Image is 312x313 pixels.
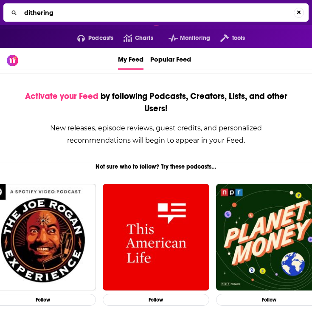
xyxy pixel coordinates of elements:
[118,50,143,68] span: My Feed
[150,50,191,68] span: Popular Feed
[103,294,209,306] button: Follow
[103,184,209,290] img: This American Life
[113,31,153,45] a: Charts
[135,32,153,44] span: Charts
[21,122,291,147] div: New releases, episode reviews, guest credits, and personalized recommendations will begin to appe...
[3,3,309,22] div: Search...
[25,91,98,102] span: Activate your Feed
[150,48,191,70] a: Popular Feed
[88,32,113,44] span: Podcasts
[180,32,210,44] span: Monitoring
[67,31,114,45] button: open menu
[232,32,245,44] span: Tools
[21,6,294,20] input: Search...
[210,31,245,45] button: open menu
[21,90,291,115] div: by following Podcasts, Creators, Lists, and other Users!
[118,48,143,70] a: My Feed
[158,31,210,45] button: open menu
